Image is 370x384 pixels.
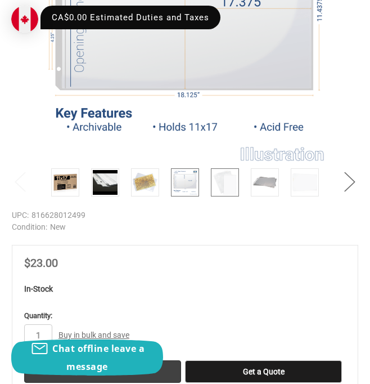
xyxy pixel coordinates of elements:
[12,221,358,233] dd: New
[292,170,317,195] img: 11x17 Sheet Protectors side loading with 3-holes 25 Sleeves Durable Archival safe Crystal Clear
[12,209,29,221] dt: UPC:
[173,170,197,195] img: 11x17 Sheet Protectors side loading with 3-holes 25 Sleeves Durable Archival safe Crystal Clear
[12,209,358,221] dd: 816628012499
[24,283,346,295] p: In-Stock
[339,165,361,199] button: Next
[185,360,342,383] button: Get a Quote
[12,221,47,233] dt: Condition:
[252,170,277,195] img: 11x17 Sheet Protectors side loading with 3-holes 25 Sleeves Durable Archival safe Crystal Clear
[9,165,31,199] button: Previous
[11,6,38,33] img: duty and tax information for Canada
[40,6,220,29] div: CA$0.00 Estimated Duties and Taxes
[133,170,157,195] img: 11x17 Sheet Protector Poly with holes on 11" side 556600
[58,331,129,340] a: Buy in bulk and save
[52,342,145,373] span: Chat offline leave a message
[24,310,346,322] label: Quantity:
[53,170,78,195] img: 11x17 Sheet Protectors side loading with 3-holes 25 Sleeves Durable Archival safe Crystal Clear
[93,170,118,195] img: 11x17 Sheet Protectors side loading with 3-holes 25 Sleeves Durable Archival safe Crystal Clear
[213,170,237,195] img: 11x17 Sheet Protectors side loading with 3-holes 25 Sleeves Durable Archival safe Crystal Clear
[24,256,58,270] span: $23.00
[11,340,163,376] button: Chat offline leave a message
